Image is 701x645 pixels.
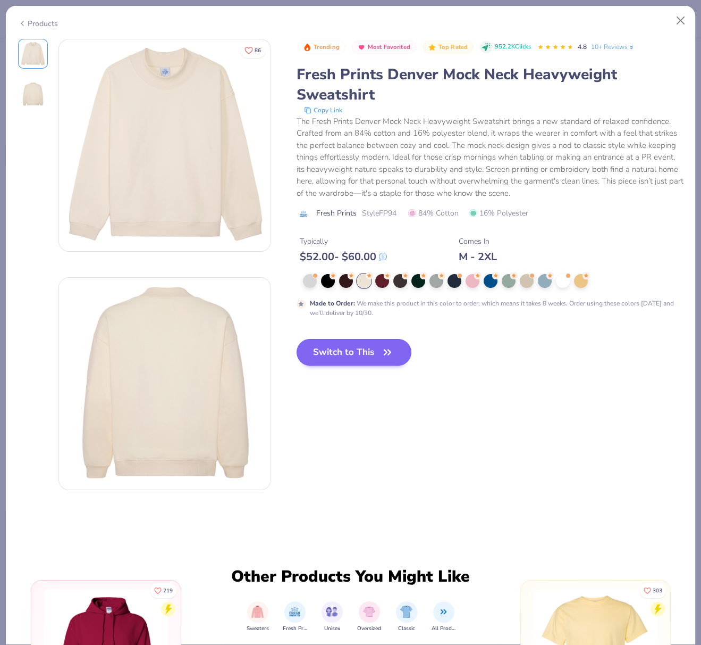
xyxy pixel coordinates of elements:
img: brand logo [297,210,311,218]
button: Badge Button [298,40,345,54]
div: We make this product in this color to order, which means it takes 8 weeks. Order using these colo... [310,299,683,318]
img: Top Rated sort [428,43,436,52]
button: Badge Button [352,40,416,54]
img: Most Favorited sort [357,43,366,52]
button: Like [150,583,176,598]
span: Top Rated [438,44,468,50]
span: 303 [653,588,662,593]
span: Most Favorited [368,44,410,50]
strong: Made to Order : [310,299,355,308]
span: Classic [398,625,415,633]
a: 10+ Reviews [591,42,635,52]
div: filter for Classic [396,601,417,633]
button: Badge Button [423,40,474,54]
span: Style FP94 [362,208,396,219]
img: Sweaters Image [251,606,264,618]
div: Other Products You Might Like [225,567,477,586]
button: Like [240,43,266,58]
button: filter button [247,601,269,633]
span: Sweaters [247,625,269,633]
span: 16% Polyester [469,208,528,219]
button: Switch to This [297,339,412,366]
div: The Fresh Prints Denver Mock Neck Heavyweight Sweatshirt brings a new standard of relaxed confide... [297,115,683,200]
div: Fresh Prints Denver Mock Neck Heavyweight Sweatshirt [297,64,683,105]
img: Front [59,39,271,251]
span: 952.2K Clicks [495,43,531,52]
img: Classic Image [400,606,412,618]
button: Like [640,583,666,598]
img: Unisex Image [326,606,338,618]
div: filter for All Products [432,601,456,633]
button: Close [671,11,691,31]
div: Comes In [459,236,497,247]
img: Back [59,278,271,490]
img: Oversized Image [363,606,375,618]
span: Fresh Prints [283,625,307,633]
button: filter button [396,601,417,633]
div: filter for Sweaters [247,601,269,633]
img: Fresh Prints Image [289,606,301,618]
button: copy to clipboard [301,105,345,115]
div: M - 2XL [459,250,497,263]
div: $ 52.00 - $ 60.00 [300,250,387,263]
div: 4.8 Stars [537,39,573,56]
div: Typically [300,236,387,247]
span: 4.8 [578,43,587,51]
span: 219 [163,588,173,593]
span: Trending [314,44,340,50]
button: filter button [432,601,456,633]
button: filter button [322,601,343,633]
span: All Products [432,625,456,633]
span: 84% Cotton [408,208,459,219]
span: Fresh Prints [316,208,357,219]
div: filter for Fresh Prints [283,601,307,633]
span: 86 [255,48,261,53]
button: filter button [283,601,307,633]
div: filter for Oversized [357,601,381,633]
div: Products [18,18,58,29]
img: Back [20,81,46,107]
div: filter for Unisex [322,601,343,633]
img: Front [20,41,46,67]
button: filter button [357,601,381,633]
img: Trending sort [303,43,311,52]
span: Oversized [357,625,381,633]
span: Unisex [324,625,340,633]
img: All Products Image [437,606,450,618]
